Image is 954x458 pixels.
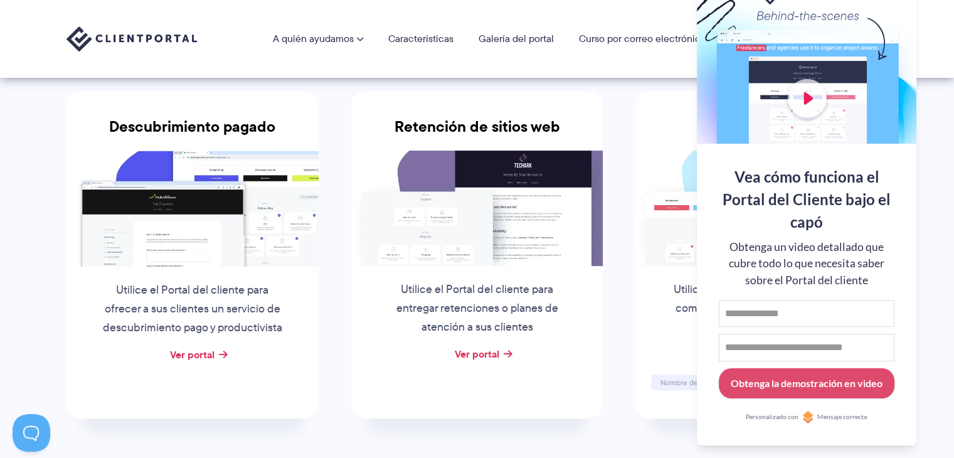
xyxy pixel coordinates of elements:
font: Utilice el Portal del cliente para ofrecer a sus clientes un servicio de descubrimiento pago y pr... [103,282,282,336]
font: Galería del portal [479,31,554,46]
font: Obtenga la demostración en video [731,377,882,389]
a: Personalizado conMensaje correcto [719,411,894,423]
font: Mensaje correcto [817,413,867,420]
iframe: Activar/desactivar soporte al cliente [13,414,50,452]
a: Galería del portal [479,34,554,44]
button: Obtenga la demostración en video [719,368,894,399]
font: Personalizado con [746,413,798,420]
img: Personalizado con RightMessage [802,411,814,423]
font: Retención de sitios web [394,115,559,138]
font: Características [388,31,453,46]
font: A quién ayudamos [273,31,354,46]
a: Curso por correo electrónico [579,34,706,44]
font: Obtenga un video detallado que cubre todo lo que necesita saber sobre el Portal del cliente [729,240,884,287]
font: Nombre de usuario [660,377,724,388]
font: Curso por correo electrónico [579,31,706,46]
a: A quién ayudamos [273,34,363,44]
font: Vea cómo funciona el Portal del Cliente bajo el capó [723,168,891,231]
a: Ver portal [170,347,215,362]
font: Utilice el Portal del cliente para entregar retenciones o planes de atención a sus clientes [396,281,558,335]
a: Ver portal [455,346,499,361]
a: Características [388,34,453,44]
font: Utilice el Portal del Cliente como un complemento sencillo del curso en línea [674,281,850,335]
font: Descubrimiento pagado [109,115,275,138]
